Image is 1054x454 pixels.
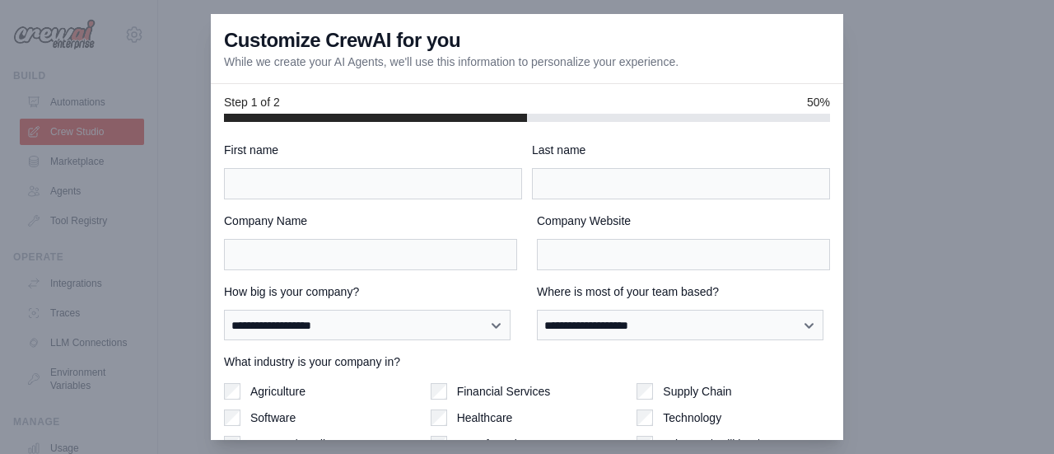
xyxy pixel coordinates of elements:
span: Step 1 of 2 [224,94,280,110]
label: What industry is your company in? [224,353,830,370]
p: While we create your AI Agents, we'll use this information to personalize your experience. [224,54,679,70]
label: Company Website [537,213,830,229]
label: Manufacturing [457,436,530,452]
label: Content / Media [250,436,332,452]
label: Supply Chain [663,383,731,400]
label: Healthcare [457,410,513,426]
label: Company Name [224,213,517,229]
h3: Customize CrewAI for you [224,27,460,54]
label: Financial Services [457,383,551,400]
label: Technology [663,410,721,426]
label: Last name [532,142,830,158]
label: Where is most of your team based? [537,283,830,300]
label: How big is your company? [224,283,517,300]
label: Agriculture [250,383,305,400]
label: First name [224,142,522,158]
span: 50% [807,94,830,110]
label: Telecom / Utilities / Petro [663,436,790,452]
label: Software [250,410,296,426]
